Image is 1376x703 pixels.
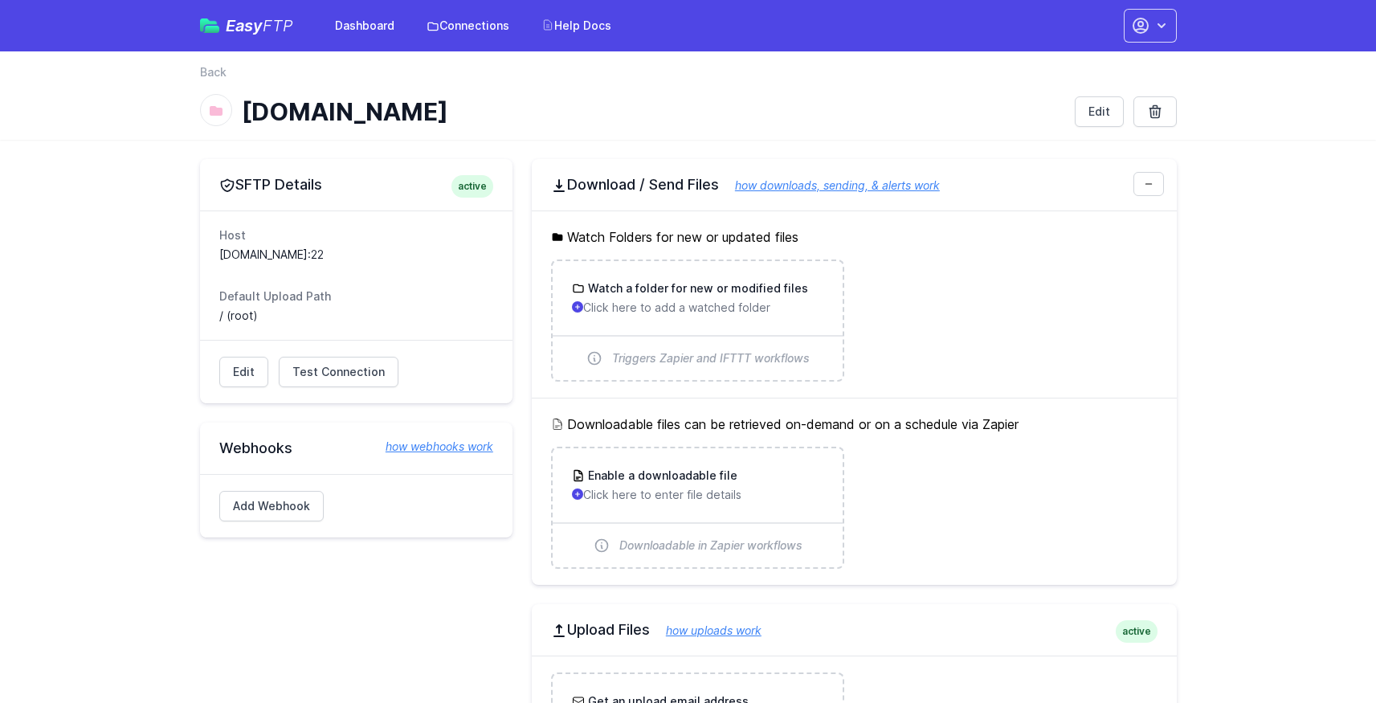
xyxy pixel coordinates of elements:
dd: [DOMAIN_NAME]:22 [219,247,493,263]
span: Triggers Zapier and IFTTT workflows [612,350,810,366]
span: Easy [226,18,293,34]
a: Test Connection [279,357,398,387]
span: active [1116,620,1158,643]
span: FTP [263,16,293,35]
dd: / (root) [219,308,493,324]
a: Enable a downloadable file Click here to enter file details Downloadable in Zapier workflows [553,448,843,567]
a: Edit [1075,96,1124,127]
nav: Breadcrumb [200,64,1177,90]
p: Click here to add a watched folder [572,300,823,316]
h5: Watch Folders for new or updated files [551,227,1158,247]
a: Watch a folder for new or modified files Click here to add a watched folder Triggers Zapier and I... [553,261,843,380]
a: how downloads, sending, & alerts work [719,178,940,192]
a: how uploads work [650,623,761,637]
a: EasyFTP [200,18,293,34]
p: Click here to enter file details [572,487,823,503]
span: Downloadable in Zapier workflows [619,537,802,554]
h2: Webhooks [219,439,493,458]
a: Dashboard [325,11,404,40]
a: Edit [219,357,268,387]
h3: Enable a downloadable file [585,468,737,484]
h5: Downloadable files can be retrieved on-demand or on a schedule via Zapier [551,415,1158,434]
span: active [451,175,493,198]
a: Add Webhook [219,491,324,521]
a: Connections [417,11,519,40]
h2: SFTP Details [219,175,493,194]
h1: [DOMAIN_NAME] [242,97,1062,126]
h2: Upload Files [551,620,1158,640]
a: Help Docs [532,11,621,40]
dt: Host [219,227,493,243]
h3: Watch a folder for new or modified files [585,280,808,296]
img: easyftp_logo.png [200,18,219,33]
a: Back [200,64,227,80]
dt: Default Upload Path [219,288,493,304]
span: Test Connection [292,364,385,380]
h2: Download / Send Files [551,175,1158,194]
a: how webhooks work [370,439,493,455]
